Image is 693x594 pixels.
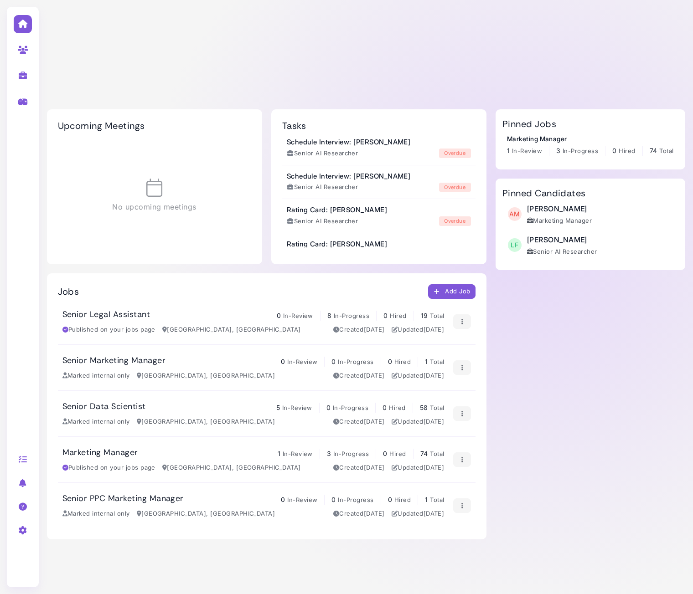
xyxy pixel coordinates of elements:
[507,134,674,156] a: Marketing Manager 1 In-Review 3 In-Progress 0 Hired 74 Total
[421,312,428,319] span: 19
[563,147,598,154] span: In-Progress
[502,188,586,199] h2: Pinned Candidates
[428,284,476,299] button: Add Job
[424,510,445,517] time: May 08, 2025
[383,450,387,457] span: 0
[62,310,150,320] h3: Senior Legal Assistant
[439,148,471,158] div: overdue
[282,404,312,411] span: In-Review
[659,147,673,154] span: Total
[383,404,387,411] span: 0
[392,371,445,380] div: Updated
[430,404,444,411] span: Total
[619,147,635,154] span: Hired
[287,240,387,248] h3: Rating Card: [PERSON_NAME]
[62,402,146,412] h3: Senior Data Scientist
[439,183,471,192] div: overdue
[507,134,674,143] div: Marketing Manager
[333,509,385,518] div: Created
[389,404,405,411] span: Hired
[327,450,331,457] span: 3
[287,149,358,158] div: Senior AI Researcher
[392,417,445,426] div: Updated
[277,312,281,319] span: 0
[507,147,510,154] span: 1
[62,448,138,458] h3: Marketing Manager
[62,371,130,380] div: Marked internal only
[334,312,369,319] span: In-Progress
[137,417,275,426] div: [GEOGRAPHIC_DATA], [GEOGRAPHIC_DATA]
[137,509,275,518] div: [GEOGRAPHIC_DATA], [GEOGRAPHIC_DATA]
[287,183,358,192] div: Senior AI Researcher
[527,203,592,214] div: [PERSON_NAME]
[333,417,385,426] div: Created
[364,326,385,333] time: Feb 26, 2025
[281,358,285,365] span: 0
[527,247,597,256] div: Senior AI Researcher
[162,325,301,334] div: [GEOGRAPHIC_DATA], [GEOGRAPHIC_DATA]
[507,203,592,225] a: AM [PERSON_NAME] Marketing Manager
[331,496,336,503] span: 0
[394,358,411,365] span: Hired
[424,418,445,425] time: Apr 25, 2025
[287,206,387,214] h3: Rating Card: [PERSON_NAME]
[62,494,184,504] h3: Senior PPC Marketing Manager
[287,172,411,180] h3: Schedule Interview: [PERSON_NAME]
[502,118,556,129] h2: Pinned Jobs
[424,326,445,333] time: Jul 24, 2025
[612,147,616,154] span: 0
[62,417,130,426] div: Marked internal only
[527,216,592,225] div: Marketing Manager
[430,450,444,457] span: Total
[276,404,280,411] span: 5
[394,496,411,503] span: Hired
[283,312,313,319] span: In-Review
[333,325,385,334] div: Created
[287,358,317,365] span: In-Review
[424,372,445,379] time: Apr 28, 2025
[364,510,385,517] time: Dec 11, 2024
[62,463,155,472] div: Published on your jobs page
[327,312,331,319] span: 8
[424,464,445,471] time: Jul 24, 2025
[282,120,306,131] h2: Tasks
[556,147,560,154] span: 3
[430,496,444,503] span: Total
[390,312,406,319] span: Hired
[439,216,471,226] div: overdue
[326,404,331,411] span: 0
[58,140,251,251] div: No upcoming meetings
[62,509,130,518] div: Marked internal only
[650,147,657,154] span: 74
[333,463,385,472] div: Created
[433,287,471,297] div: Add Job
[392,509,445,518] div: Updated
[430,312,444,319] span: Total
[383,312,388,319] span: 0
[58,286,79,297] h2: Jobs
[527,234,597,245] div: [PERSON_NAME]
[287,496,317,503] span: In-Review
[430,358,444,365] span: Total
[388,358,392,365] span: 0
[338,496,373,503] span: In-Progress
[364,464,385,471] time: Dec 29, 2024
[512,147,542,154] span: In-Review
[62,356,166,366] h3: Senior Marketing Manager
[388,496,392,503] span: 0
[425,496,428,503] span: 1
[333,371,385,380] div: Created
[389,450,406,457] span: Hired
[420,450,428,457] span: 74
[333,450,369,457] span: In-Progress
[508,238,522,252] span: LF
[287,138,411,146] h3: Schedule Interview: [PERSON_NAME]
[162,463,301,472] div: [GEOGRAPHIC_DATA], [GEOGRAPHIC_DATA]
[420,404,428,411] span: 58
[333,404,368,411] span: In-Progress
[392,463,445,472] div: Updated
[507,234,597,256] a: LF [PERSON_NAME] Senior AI Researcher
[281,496,285,503] span: 0
[287,217,358,226] div: Senior AI Researcher
[278,450,280,457] span: 1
